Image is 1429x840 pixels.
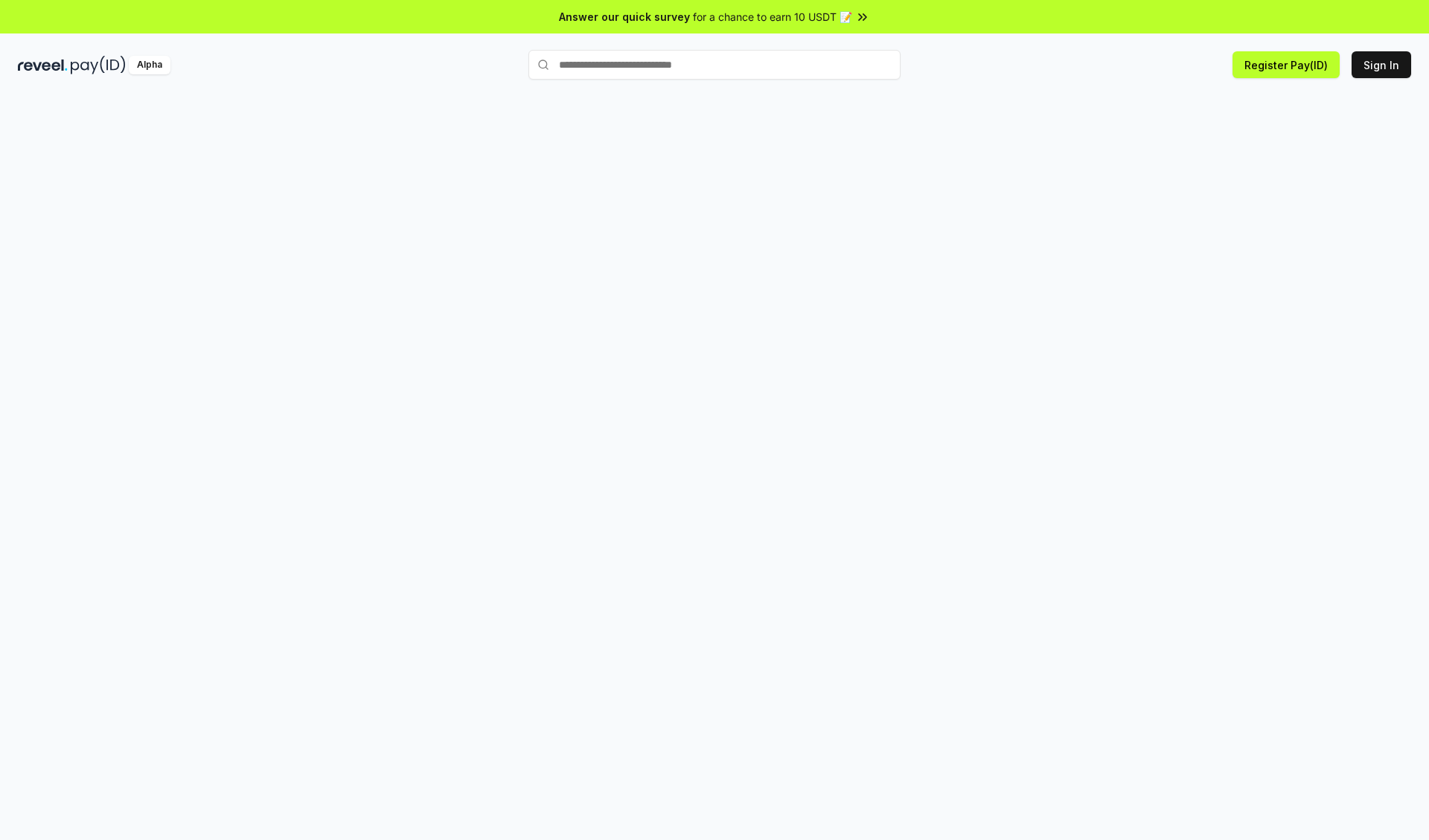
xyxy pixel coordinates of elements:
div: Alpha [129,56,170,74]
button: Sign In [1352,51,1411,78]
span: for a chance to earn 10 USDT 📝 [693,9,852,25]
button: Register Pay(ID) [1233,51,1340,78]
span: Answer our quick survey [559,9,690,25]
img: reveel_dark [18,56,68,74]
img: pay_id [71,56,126,74]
